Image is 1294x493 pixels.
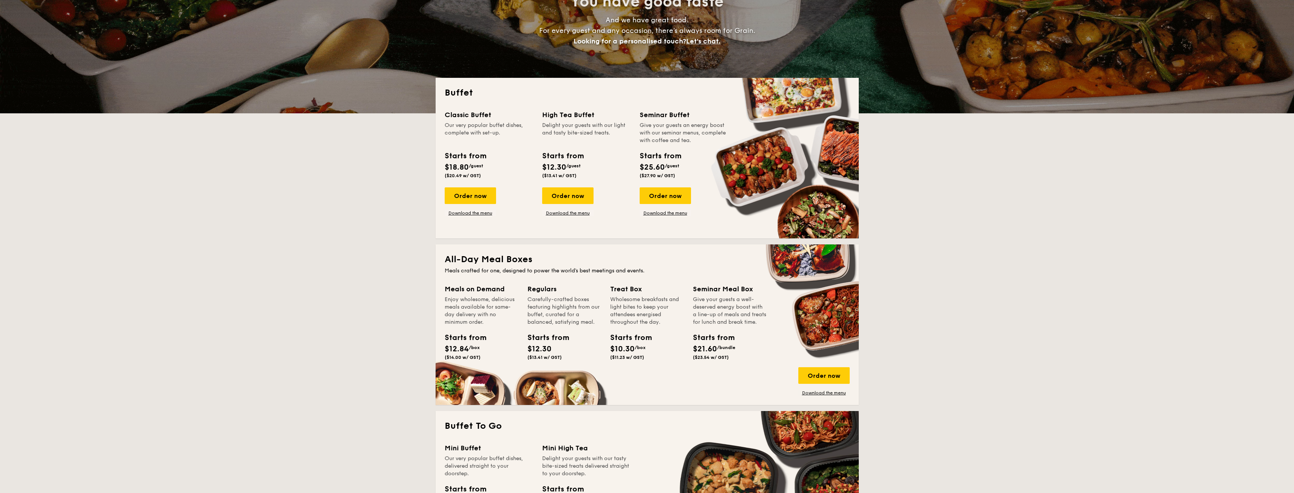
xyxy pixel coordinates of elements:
span: /bundle [717,345,735,350]
span: /box [635,345,646,350]
div: Treat Box [610,284,684,294]
span: /box [469,345,480,350]
div: Carefully-crafted boxes featuring highlights from our buffet, curated for a balanced, satisfying ... [527,296,601,326]
span: $18.80 [445,163,469,172]
span: /guest [469,163,483,168]
div: Meals on Demand [445,284,518,294]
div: Starts from [693,332,727,343]
div: Starts from [445,150,486,162]
div: Regulars [527,284,601,294]
div: Mini Buffet [445,443,533,453]
span: ($20.49 w/ GST) [445,173,481,178]
span: ($13.41 w/ GST) [542,173,577,178]
span: ($13.41 w/ GST) [527,355,562,360]
span: $12.30 [527,345,552,354]
div: Starts from [527,332,561,343]
div: Order now [445,187,496,204]
div: Mini High Tea [542,443,631,453]
h2: All-Day Meal Boxes [445,253,850,266]
div: Seminar Meal Box [693,284,767,294]
h2: Buffet [445,87,850,99]
div: Give your guests an energy boost with our seminar menus, complete with coffee and tea. [640,122,728,144]
div: High Tea Buffet [542,110,631,120]
div: Wholesome breakfasts and light bites to keep your attendees energised throughout the day. [610,296,684,326]
span: ($23.54 w/ GST) [693,355,729,360]
span: /guest [566,163,581,168]
div: Delight your guests with our light and tasty bite-sized treats. [542,122,631,144]
div: Enjoy wholesome, delicious meals available for same-day delivery with no minimum order. [445,296,518,326]
a: Download the menu [542,210,594,216]
div: Order now [798,367,850,384]
span: Let's chat. [686,37,720,45]
span: $25.60 [640,163,665,172]
div: Delight your guests with our tasty bite-sized treats delivered straight to your doorstep. [542,455,631,478]
span: $10.30 [610,345,635,354]
div: Our very popular buffet dishes, complete with set-up. [445,122,533,144]
div: Meals crafted for one, designed to power the world's best meetings and events. [445,267,850,275]
div: Classic Buffet [445,110,533,120]
div: Starts from [445,332,479,343]
div: Order now [542,187,594,204]
div: Starts from [640,150,681,162]
div: Starts from [542,150,583,162]
div: Starts from [610,332,644,343]
span: ($27.90 w/ GST) [640,173,675,178]
div: Order now [640,187,691,204]
span: $12.84 [445,345,469,354]
span: ($14.00 w/ GST) [445,355,481,360]
a: Download the menu [640,210,691,216]
span: $21.60 [693,345,717,354]
div: Seminar Buffet [640,110,728,120]
h2: Buffet To Go [445,420,850,432]
div: Give your guests a well-deserved energy boost with a line-up of meals and treats for lunch and br... [693,296,767,326]
a: Download the menu [445,210,496,216]
span: $12.30 [542,163,566,172]
span: ($11.23 w/ GST) [610,355,644,360]
div: Our very popular buffet dishes, delivered straight to your doorstep. [445,455,533,478]
span: /guest [665,163,679,168]
a: Download the menu [798,390,850,396]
